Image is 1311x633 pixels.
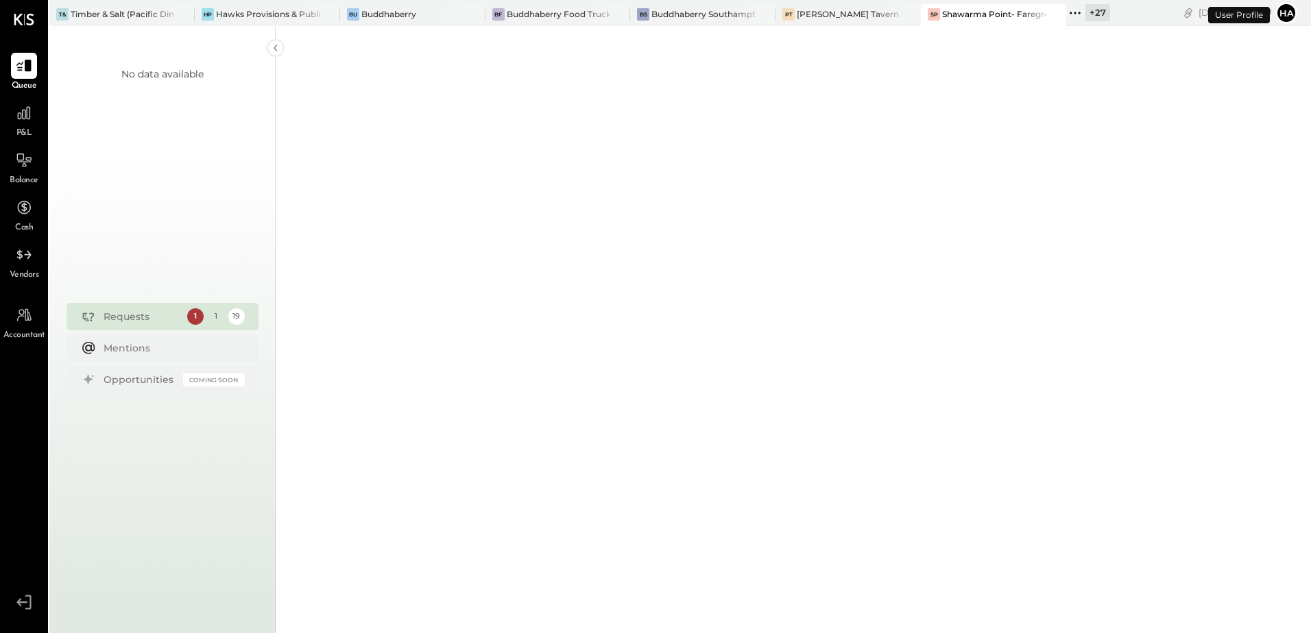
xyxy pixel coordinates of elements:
[104,373,176,386] div: Opportunities
[928,8,940,21] div: SP
[1,242,47,282] a: Vendors
[637,8,649,21] div: BS
[347,8,359,21] div: Bu
[651,8,755,20] div: Buddhaberry Southampton
[1,195,47,234] a: Cash
[202,8,214,21] div: HP
[3,330,45,342] span: Accountant
[797,8,899,20] div: [PERSON_NAME] Tavern
[12,80,37,92] span: Queue
[71,8,174,20] div: Timber & Salt (Pacific Dining CA1 LLC)
[187,308,204,325] div: 1
[10,269,39,282] span: Vendors
[208,308,224,325] div: 1
[104,341,238,355] div: Mentions
[782,8,795,21] div: PT
[1,147,47,187] a: Balance
[228,308,245,325] div: 19
[1275,2,1297,24] button: Ha
[492,8,505,21] div: BF
[15,222,33,234] span: Cash
[1181,5,1195,20] div: copy link
[104,310,180,323] div: Requests
[121,67,204,81] div: No data available
[10,175,38,187] span: Balance
[216,8,320,20] div: Hawks Provisions & Public House
[1208,7,1270,23] div: User Profile
[16,127,32,140] span: P&L
[183,373,245,386] div: Coming Soon
[1199,6,1272,19] div: [DATE]
[1,100,47,140] a: P&L
[942,8,1046,20] div: Shawarma Point- Fareground
[56,8,69,21] div: T&
[1085,4,1110,21] div: + 27
[1,302,47,342] a: Accountant
[507,8,610,20] div: Buddhaberry Food Truck
[361,8,416,20] div: Buddhaberry
[1,53,47,92] a: Queue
